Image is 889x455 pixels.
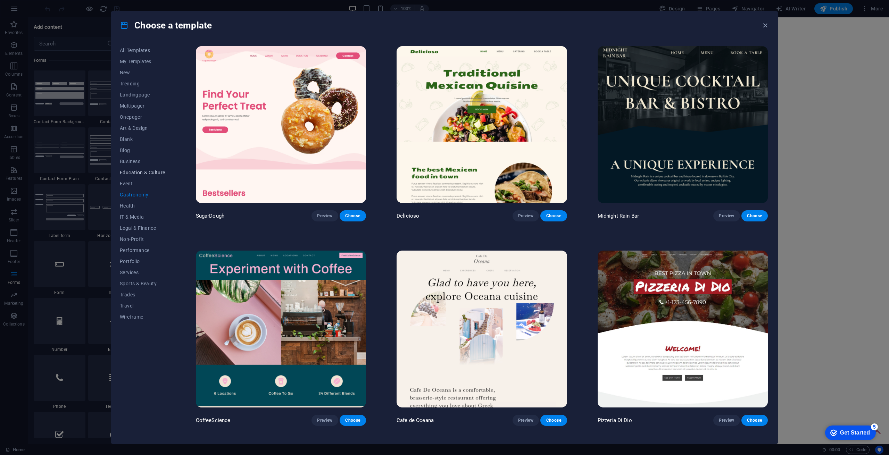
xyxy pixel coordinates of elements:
[120,45,165,56] button: All Templates
[120,123,165,134] button: Art & Design
[196,251,366,407] img: CoffeeScience
[196,46,366,203] img: SugarDough
[120,234,165,245] button: Non-Profit
[397,251,567,407] img: Cafe de Oceana
[120,245,165,256] button: Performance
[120,292,165,297] span: Trades
[317,418,332,423] span: Preview
[311,210,338,221] button: Preview
[120,270,165,275] span: Services
[120,178,165,189] button: Event
[120,200,165,211] button: Health
[311,415,338,426] button: Preview
[598,251,768,407] img: Pizzeria Di Dio
[51,1,58,8] div: 5
[120,267,165,278] button: Services
[120,214,165,220] span: IT & Media
[741,415,768,426] button: Choose
[120,134,165,145] button: Blank
[120,281,165,286] span: Sports & Beauty
[120,189,165,200] button: Gastronomy
[345,213,360,219] span: Choose
[345,418,360,423] span: Choose
[120,159,165,164] span: Business
[120,148,165,153] span: Blog
[518,213,533,219] span: Preview
[120,300,165,311] button: Travel
[120,100,165,111] button: Multipager
[518,418,533,423] span: Preview
[120,192,165,197] span: Gastronomy
[120,145,165,156] button: Blog
[546,418,561,423] span: Choose
[741,210,768,221] button: Choose
[120,222,165,234] button: Legal & Finance
[120,78,165,89] button: Trending
[598,212,639,219] p: Midnight Rain Bar
[6,3,56,18] div: Get Started 5 items remaining, 0% complete
[513,415,539,426] button: Preview
[546,213,561,219] span: Choose
[120,92,165,98] span: Landingpage
[120,247,165,253] span: Performance
[120,156,165,167] button: Business
[120,70,165,75] span: New
[120,136,165,142] span: Blank
[340,210,366,221] button: Choose
[397,46,567,203] img: Delicioso
[20,8,50,14] div: Get Started
[120,278,165,289] button: Sports & Beauty
[513,210,539,221] button: Preview
[397,212,419,219] p: Delicioso
[598,46,768,203] img: Midnight Rain Bar
[120,20,212,31] h4: Choose a template
[120,125,165,131] span: Art & Design
[120,259,165,264] span: Portfolio
[713,415,740,426] button: Preview
[120,311,165,322] button: Wireframe
[196,417,231,424] p: CoffeeScience
[120,203,165,209] span: Health
[719,418,734,423] span: Preview
[397,417,434,424] p: Cafe de Oceana
[540,415,567,426] button: Choose
[120,67,165,78] button: New
[120,314,165,320] span: Wireframe
[747,213,762,219] span: Choose
[120,303,165,309] span: Travel
[719,213,734,219] span: Preview
[747,418,762,423] span: Choose
[120,256,165,267] button: Portfolio
[713,210,740,221] button: Preview
[120,289,165,300] button: Trades
[120,48,165,53] span: All Templates
[120,181,165,186] span: Event
[120,211,165,222] button: IT & Media
[598,417,632,424] p: Pizzeria Di Dio
[120,114,165,120] span: Onepager
[340,415,366,426] button: Choose
[120,59,165,64] span: My Templates
[120,111,165,123] button: Onepager
[120,103,165,109] span: Multipager
[540,210,567,221] button: Choose
[120,89,165,100] button: Landingpage
[317,213,332,219] span: Preview
[120,170,165,175] span: Education & Culture
[120,167,165,178] button: Education & Culture
[120,225,165,231] span: Legal & Finance
[120,56,165,67] button: My Templates
[196,212,224,219] p: SugarDough
[120,236,165,242] span: Non-Profit
[120,81,165,86] span: Trending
